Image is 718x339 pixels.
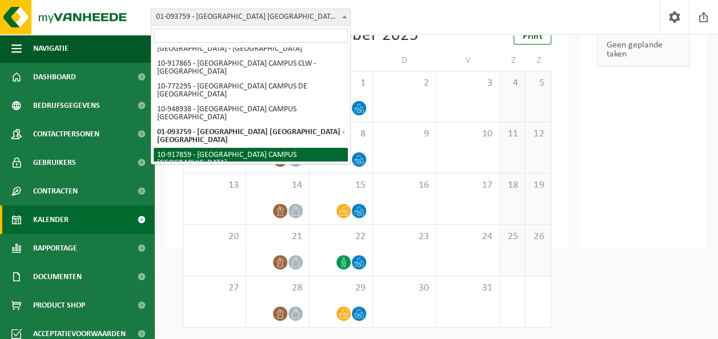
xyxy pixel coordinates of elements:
[506,77,519,90] span: 4
[33,63,76,91] span: Dashboard
[506,231,519,243] span: 25
[315,179,367,192] span: 15
[523,32,542,41] span: Print
[531,179,545,192] span: 19
[442,179,494,192] span: 17
[597,33,689,66] div: Geen geplande taken
[151,9,351,26] span: 01-093759 - MIRAS CAMPUS NIEUWSTRAAT - BRUGGE
[531,128,545,140] span: 12
[33,291,85,320] span: Product Shop
[33,205,69,234] span: Kalender
[189,282,240,294] span: 27
[442,282,494,294] span: 31
[252,231,303,243] span: 21
[436,50,500,71] td: V
[531,231,545,243] span: 26
[33,263,82,291] span: Documenten
[379,231,430,243] span: 23
[252,179,303,192] span: 14
[154,102,348,125] li: 10-948938 - [GEOGRAPHIC_DATA] CAMPUS [GEOGRAPHIC_DATA]
[526,50,551,71] td: Z
[379,179,430,192] span: 16
[154,79,348,102] li: 10-772295 - [GEOGRAPHIC_DATA] CAMPUS DE [GEOGRAPHIC_DATA]
[379,77,430,90] span: 2
[154,56,348,79] li: 10-917865 - [GEOGRAPHIC_DATA] CAMPUS CLW - [GEOGRAPHIC_DATA]
[379,128,430,140] span: 9
[33,148,76,177] span: Gebruikers
[373,50,436,71] td: D
[33,34,69,63] span: Navigatie
[506,179,519,192] span: 18
[151,9,350,25] span: 01-093759 - MIRAS CAMPUS NIEUWSTRAAT - BRUGGE
[315,282,367,294] span: 29
[531,77,545,90] span: 5
[189,231,240,243] span: 20
[154,125,348,148] li: 01-093759 - [GEOGRAPHIC_DATA] [GEOGRAPHIC_DATA] - [GEOGRAPHIC_DATA]
[316,27,419,45] div: Oktober 2025
[189,179,240,192] span: 13
[442,128,494,140] span: 10
[252,282,303,294] span: 28
[442,77,494,90] span: 3
[154,148,348,171] li: 10-917859 - [GEOGRAPHIC_DATA] CAMPUS [GEOGRAPHIC_DATA]
[33,177,78,205] span: Contracten
[315,231,367,243] span: 22
[506,128,519,140] span: 11
[33,91,100,120] span: Bedrijfsgegevens
[500,50,526,71] td: Z
[442,231,494,243] span: 24
[514,27,551,45] a: Print
[33,234,77,263] span: Rapportage
[33,120,99,148] span: Contactpersonen
[379,282,430,294] span: 30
